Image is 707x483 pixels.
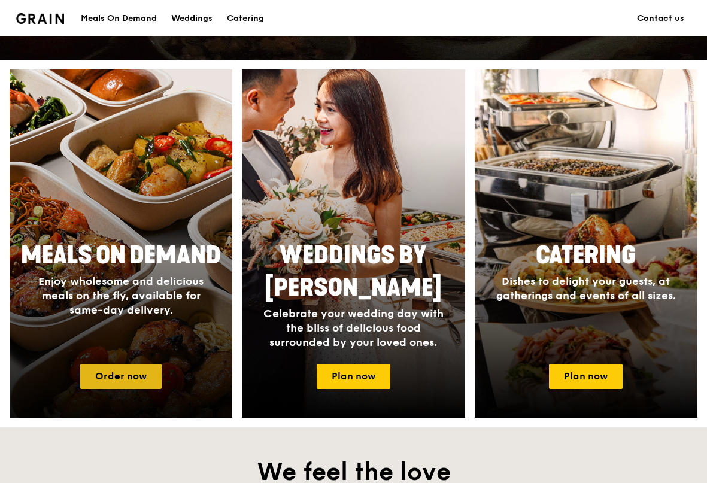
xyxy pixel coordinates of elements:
[10,69,232,418] a: Meals On DemandEnjoy wholesome and delicious meals on the fly, available for same-day delivery.Or...
[475,69,697,418] a: CateringDishes to delight your guests, at gatherings and events of all sizes.Plan now
[242,69,465,418] img: weddings-card.4f3003b8.jpg
[16,13,65,24] img: Grain
[38,275,204,317] span: Enjoy wholesome and delicious meals on the fly, available for same-day delivery.
[475,69,697,418] img: catering-card.e1cfaf3e.jpg
[630,1,691,37] a: Contact us
[496,275,676,302] span: Dishes to delight your guests, at gatherings and events of all sizes.
[263,307,444,349] span: Celebrate your wedding day with the bliss of delicious food surrounded by your loved ones.
[242,69,465,418] a: Weddings by [PERSON_NAME]Celebrate your wedding day with the bliss of delicious food surrounded b...
[265,241,442,302] span: Weddings by [PERSON_NAME]
[220,1,271,37] a: Catering
[536,241,636,270] span: Catering
[227,1,264,37] div: Catering
[317,364,390,389] a: Plan now
[549,364,623,389] a: Plan now
[171,1,213,37] div: Weddings
[80,364,162,389] a: Order now
[21,241,221,270] span: Meals On Demand
[164,1,220,37] a: Weddings
[81,1,157,37] div: Meals On Demand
